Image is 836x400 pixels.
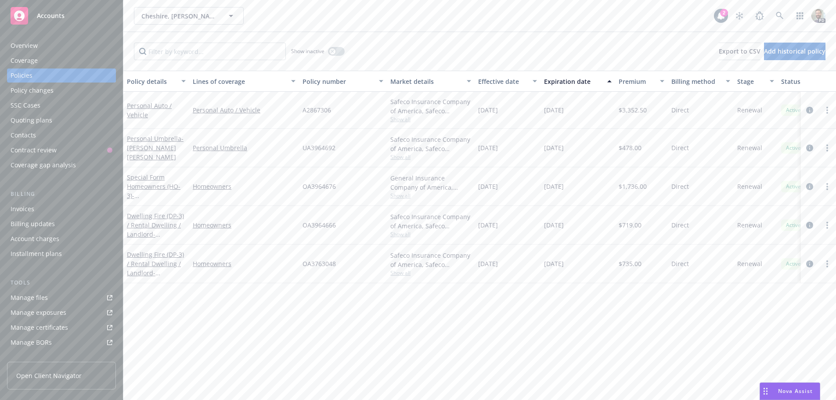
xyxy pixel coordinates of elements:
a: Dwelling Fire (DP-3) / Rental Dwelling / Landlord [127,212,184,248]
a: Personal Auto / Vehicle [193,105,295,115]
span: - [STREET_ADDRESS] [127,269,183,286]
a: circleInformation [804,143,815,153]
input: Filter by keyword... [134,43,286,60]
span: Direct [671,143,689,152]
div: SSC Cases [11,98,40,112]
div: Policy details [127,77,176,86]
a: Policies [7,68,116,83]
a: Homeowners [193,220,295,230]
div: Manage BORs [11,335,52,350]
div: Status [781,77,835,86]
a: Personal Umbrella [127,134,184,161]
a: SSC Cases [7,98,116,112]
span: [DATE] [478,220,498,230]
span: [DATE] [478,143,498,152]
button: Policy number [299,71,387,92]
a: Billing updates [7,217,116,231]
span: Export to CSV [719,47,760,55]
a: Search [771,7,789,25]
span: $478.00 [619,143,641,152]
span: Renewal [737,182,762,191]
span: $735.00 [619,259,641,268]
span: [DATE] [544,220,564,230]
div: Summary of insurance [11,350,77,364]
div: Billing method [671,77,721,86]
a: Policy changes [7,83,116,97]
a: Quoting plans [7,113,116,127]
div: Overview [11,39,38,53]
a: Personal Umbrella [193,143,295,152]
div: Drag to move [760,383,771,400]
div: Billing [7,190,116,198]
span: Show all [390,115,471,123]
button: Export to CSV [719,43,760,60]
span: $1,736.00 [619,182,647,191]
a: Special Form Homeowners (HO-3) [127,173,183,209]
span: - [PERSON_NAME] [PERSON_NAME] [127,134,184,161]
a: Switch app [791,7,809,25]
span: Renewal [737,143,762,152]
span: Active [785,260,802,268]
a: Accounts [7,4,116,28]
span: Renewal [737,259,762,268]
div: Billing updates [11,217,55,231]
div: Policy changes [11,83,54,97]
img: photo [811,9,825,23]
span: Active [785,106,802,114]
div: Market details [390,77,461,86]
span: $3,352.50 [619,105,647,115]
button: Nova Assist [760,382,820,400]
div: Premium [619,77,655,86]
span: Active [785,144,802,152]
a: Manage certificates [7,321,116,335]
span: OA3964676 [303,182,336,191]
a: Manage exposures [7,306,116,320]
a: circleInformation [804,220,815,231]
a: Contract review [7,143,116,157]
span: Renewal [737,105,762,115]
span: Show all [390,231,471,238]
div: Safeco Insurance Company of America, Safeco Insurance [390,135,471,153]
span: Renewal [737,220,762,230]
button: Stage [734,71,778,92]
button: Policy details [123,71,189,92]
a: Invoices [7,202,116,216]
span: Show all [390,269,471,277]
div: Manage certificates [11,321,68,335]
div: Stage [737,77,764,86]
span: OA3763048 [303,259,336,268]
a: Homeowners [193,182,295,191]
span: $719.00 [619,220,641,230]
div: Tools [7,278,116,287]
span: [DATE] [544,143,564,152]
div: Effective date [478,77,527,86]
div: General Insurance Company of America, Safeco Insurance [390,173,471,192]
a: Installment plans [7,247,116,261]
a: Dwelling Fire (DP-3) / Rental Dwelling / Landlord [127,250,184,286]
span: [DATE] [478,182,498,191]
div: 2 [720,9,728,17]
span: - [STREET_ADDRESS] [127,230,183,248]
button: Cheshire, [PERSON_NAME] & [PERSON_NAME] [134,7,244,25]
a: Manage files [7,291,116,305]
a: Coverage gap analysis [7,158,116,172]
a: Account charges [7,232,116,246]
a: circleInformation [804,105,815,115]
a: Report a Bug [751,7,768,25]
div: Safeco Insurance Company of America, Safeco Insurance [390,212,471,231]
div: Contract review [11,143,57,157]
div: Invoices [11,202,34,216]
a: more [822,143,832,153]
a: circleInformation [804,259,815,269]
span: Cheshire, [PERSON_NAME] & [PERSON_NAME] [141,11,217,21]
div: Installment plans [11,247,62,261]
a: Manage BORs [7,335,116,350]
button: Lines of coverage [189,71,299,92]
span: Show all [390,153,471,161]
a: Summary of insurance [7,350,116,364]
div: Safeco Insurance Company of America, Safeco Insurance (Liberty Mutual) [390,251,471,269]
a: more [822,220,832,231]
a: Homeowners [193,259,295,268]
div: Manage exposures [11,306,66,320]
